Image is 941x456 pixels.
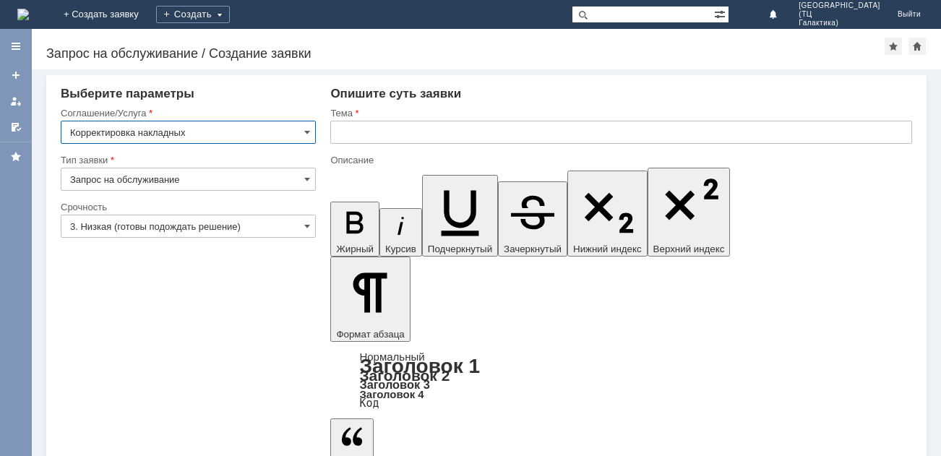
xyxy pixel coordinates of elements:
div: Тема [330,108,909,118]
a: Код [359,397,379,410]
span: Галактика) [799,19,880,27]
div: Создать [156,6,230,23]
span: Курсив [385,244,416,254]
span: Верхний индекс [653,244,725,254]
button: Нижний индекс [567,171,648,257]
span: Расширенный поиск [714,7,729,20]
div: Соглашение/Услуга [61,108,313,118]
span: Выберите параметры [61,87,194,100]
div: Тип заявки [61,155,313,165]
a: Мои заявки [4,90,27,113]
span: Опишите суть заявки [330,87,461,100]
span: Нижний индекс [573,244,642,254]
span: Зачеркнутый [504,244,562,254]
img: logo [17,9,29,20]
span: [GEOGRAPHIC_DATA] [799,1,880,10]
a: Создать заявку [4,64,27,87]
a: Перейти на домашнюю страницу [17,9,29,20]
a: Заголовок 1 [359,355,480,377]
button: Верхний индекс [648,168,731,257]
button: Формат абзаца [330,257,410,342]
button: Курсив [379,208,422,257]
a: Мои согласования [4,116,27,139]
a: Заголовок 4 [359,388,424,400]
span: (ТЦ [799,10,880,19]
a: Заголовок 2 [359,367,450,384]
div: Добавить в избранное [885,38,902,55]
div: Описание [330,155,909,165]
span: Подчеркнутый [428,244,492,254]
div: Сделать домашней страницей [908,38,926,55]
div: Формат абзаца [330,352,912,408]
a: Заголовок 3 [359,378,429,391]
button: Зачеркнутый [498,181,567,257]
button: Подчеркнутый [422,175,498,257]
button: Жирный [330,202,379,257]
div: Запрос на обслуживание / Создание заявки [46,46,885,61]
a: Нормальный [359,350,424,363]
span: Формат абзаца [336,329,404,340]
div: Срочность [61,202,313,212]
span: Жирный [336,244,374,254]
